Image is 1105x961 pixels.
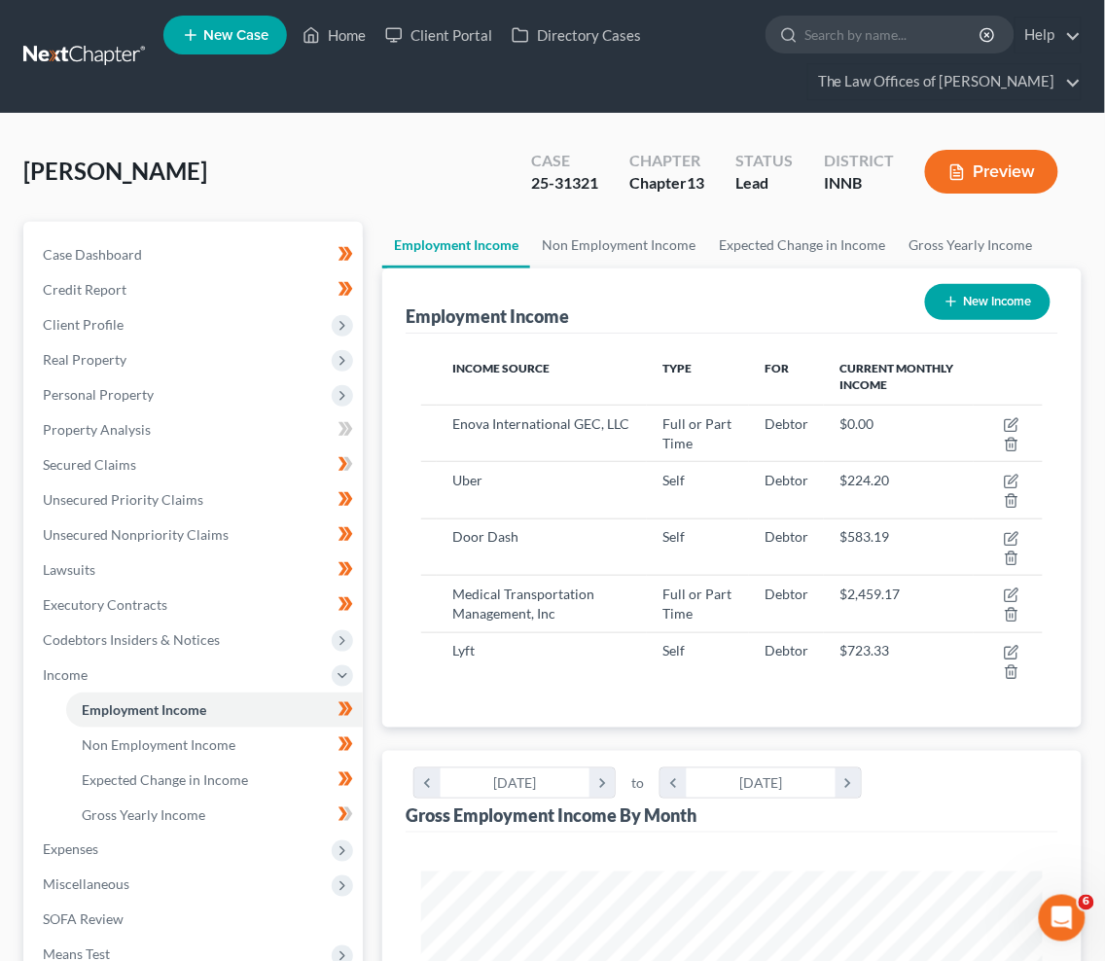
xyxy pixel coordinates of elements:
[43,666,88,683] span: Income
[735,150,793,172] div: Status
[27,903,363,938] a: SOFA Review
[406,304,569,328] div: Employment Income
[629,150,704,172] div: Chapter
[27,237,363,272] a: Case Dashboard
[66,728,363,763] a: Non Employment Income
[43,281,126,298] span: Credit Report
[839,642,889,658] span: $723.33
[589,768,616,798] i: chevron_right
[382,222,530,268] a: Employment Income
[502,18,651,53] a: Directory Cases
[765,361,789,375] span: For
[293,18,375,53] a: Home
[765,528,808,545] span: Debtor
[43,876,129,893] span: Miscellaneous
[687,768,836,798] div: [DATE]
[660,768,687,798] i: chevron_left
[452,586,594,622] span: Medical Transportation Management, Inc
[925,284,1051,320] button: New Income
[43,631,220,648] span: Codebtors Insiders & Notices
[836,768,862,798] i: chevron_right
[43,316,124,333] span: Client Profile
[27,447,363,482] a: Secured Claims
[839,472,889,488] span: $224.20
[27,482,363,517] a: Unsecured Priority Claims
[1016,18,1081,53] a: Help
[27,587,363,623] a: Executory Contracts
[375,18,502,53] a: Client Portal
[43,561,95,578] span: Lawsuits
[662,642,685,658] span: Self
[765,472,808,488] span: Debtor
[43,421,151,438] span: Property Analysis
[824,150,894,172] div: District
[23,157,207,185] span: [PERSON_NAME]
[662,361,692,375] span: Type
[43,386,154,403] span: Personal Property
[43,351,126,368] span: Real Property
[43,596,167,613] span: Executory Contracts
[824,172,894,195] div: INNB
[43,491,203,508] span: Unsecured Priority Claims
[27,517,363,552] a: Unsecured Nonpriority Claims
[441,768,589,798] div: [DATE]
[662,528,685,545] span: Self
[530,222,707,268] a: Non Employment Income
[27,552,363,587] a: Lawsuits
[452,361,550,375] span: Income Source
[406,803,696,827] div: Gross Employment Income By Month
[452,472,482,488] span: Uber
[203,28,268,43] span: New Case
[839,361,953,392] span: Current Monthly Income
[66,763,363,798] a: Expected Change in Income
[765,642,808,658] span: Debtor
[1039,895,1086,942] iframe: Intercom live chat
[765,586,808,602] span: Debtor
[707,222,897,268] a: Expected Change in Income
[66,798,363,833] a: Gross Yearly Income
[43,911,124,928] span: SOFA Review
[531,150,598,172] div: Case
[804,17,982,53] input: Search by name...
[27,412,363,447] a: Property Analysis
[82,736,235,753] span: Non Employment Income
[897,222,1044,268] a: Gross Yearly Income
[82,771,248,788] span: Expected Change in Income
[662,472,685,488] span: Self
[531,172,598,195] div: 25-31321
[735,172,793,195] div: Lead
[43,841,98,858] span: Expenses
[82,806,205,823] span: Gross Yearly Income
[631,773,644,793] span: to
[687,173,704,192] span: 13
[662,586,731,622] span: Full or Part Time
[839,415,873,432] span: $0.00
[839,586,900,602] span: $2,459.17
[43,456,136,473] span: Secured Claims
[452,528,518,545] span: Door Dash
[43,526,229,543] span: Unsecured Nonpriority Claims
[452,415,629,432] span: Enova International GEC, LLC
[414,768,441,798] i: chevron_left
[662,415,731,451] span: Full or Part Time
[452,642,475,658] span: Lyft
[925,150,1058,194] button: Preview
[82,701,206,718] span: Employment Income
[66,693,363,728] a: Employment Income
[839,528,889,545] span: $583.19
[629,172,704,195] div: Chapter
[765,415,808,432] span: Debtor
[808,64,1081,99] a: The Law Offices of [PERSON_NAME]
[27,272,363,307] a: Credit Report
[43,246,142,263] span: Case Dashboard
[1079,895,1094,910] span: 6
